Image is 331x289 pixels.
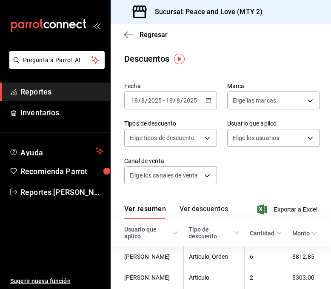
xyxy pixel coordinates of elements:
span: Cantidad [250,230,282,237]
button: Ver descuentos [180,205,228,219]
input: ---- [148,97,162,104]
button: Pregunta a Parrot AI [9,51,105,69]
th: [PERSON_NAME] [111,267,183,288]
input: -- [131,97,138,104]
span: / [145,97,148,104]
span: Regresar [140,31,168,39]
label: Fecha [124,83,217,89]
span: Elige las marcas [233,96,276,105]
label: Canal de venta [124,158,217,164]
h3: Sucursal: Peace and Love (MTY 2) [148,7,263,17]
span: Monto [292,230,317,237]
span: Elige tipos de descuento [130,134,194,142]
span: Sugerir nueva función [10,277,103,286]
th: 2 [245,267,287,288]
span: Inventarios [20,107,103,118]
span: Pregunta a Parrot AI [23,56,91,65]
input: ---- [183,97,197,104]
span: / [138,97,141,104]
button: Ver resumen [124,205,166,219]
span: Recomienda Parrot [20,166,103,177]
span: Ayuda [20,146,92,156]
span: / [180,97,183,104]
span: Tipo de descuento [188,226,240,240]
span: Elige los canales de venta [130,171,198,180]
button: Exportar a Excel [259,204,317,215]
a: Pregunta a Parrot AI [6,62,105,71]
label: Usuario que aplicó [227,120,320,126]
label: Marca [227,83,320,89]
input: -- [165,97,173,104]
span: Usuario que aplicó [124,226,178,240]
div: Descuentos [124,52,169,65]
th: Artículo [183,267,245,288]
button: Regresar [124,31,168,39]
th: Artículo, Orden [183,246,245,267]
label: Tipos de descuento [124,120,217,126]
input: -- [141,97,145,104]
span: Reportes [PERSON_NAME] [20,186,103,198]
th: $303.00 [287,267,331,288]
span: - [163,97,165,104]
span: Reportes [20,86,103,97]
div: navigation tabs [124,205,228,219]
input: -- [176,97,180,104]
img: Tooltip marker [174,54,185,64]
th: 6 [245,246,287,267]
span: Elige los usuarios [233,134,279,142]
span: / [173,97,176,104]
th: $812.85 [287,246,331,267]
th: [PERSON_NAME] [111,246,183,267]
button: open_drawer_menu [94,22,100,29]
